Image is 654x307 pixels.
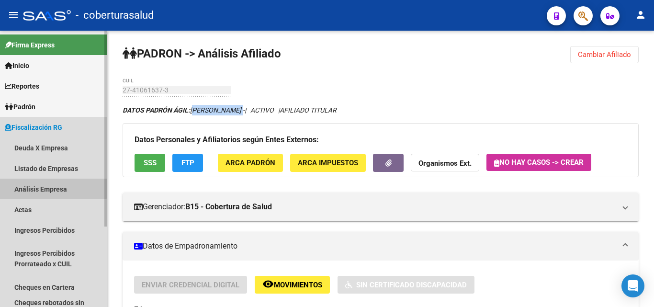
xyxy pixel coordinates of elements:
span: Inicio [5,60,29,71]
mat-icon: menu [8,9,19,21]
mat-panel-title: Datos de Empadronamiento [134,241,616,251]
span: No hay casos -> Crear [494,158,584,167]
span: [PERSON_NAME] - [123,106,245,114]
button: FTP [172,154,203,171]
strong: B15 - Cobertura de Salud [185,202,272,212]
mat-expansion-panel-header: Datos de Empadronamiento [123,232,639,261]
strong: Organismos Ext. [418,159,472,168]
span: AFILIADO TITULAR [280,106,337,114]
button: ARCA Impuestos [290,154,366,171]
span: Movimientos [274,281,322,289]
span: Cambiar Afiliado [578,50,631,59]
button: SSS [135,154,165,171]
i: | ACTIVO | [123,106,337,114]
span: ARCA Padrón [226,159,275,168]
span: Reportes [5,81,39,91]
strong: DATOS PADRÓN ÁGIL: [123,106,190,114]
span: ARCA Impuestos [298,159,358,168]
h3: Datos Personales y Afiliatorios según Entes Externos: [135,133,627,147]
div: Open Intercom Messenger [621,274,644,297]
button: Enviar Credencial Digital [134,276,247,294]
span: Fiscalización RG [5,122,62,133]
button: Organismos Ext. [411,154,479,171]
mat-expansion-panel-header: Gerenciador:B15 - Cobertura de Salud [123,193,639,221]
mat-panel-title: Gerenciador: [134,202,616,212]
mat-icon: remove_red_eye [262,278,274,290]
span: - coberturasalud [76,5,154,26]
button: ARCA Padrón [218,154,283,171]
span: SSS [144,159,157,168]
span: Firma Express [5,40,55,50]
button: No hay casos -> Crear [486,154,591,171]
span: Padrón [5,102,35,112]
mat-icon: person [635,9,646,21]
strong: PADRON -> Análisis Afiliado [123,47,281,60]
button: Cambiar Afiliado [570,46,639,63]
span: FTP [181,159,194,168]
button: Sin Certificado Discapacidad [338,276,474,294]
button: Movimientos [255,276,330,294]
span: Enviar Credencial Digital [142,281,239,289]
span: Sin Certificado Discapacidad [356,281,467,289]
